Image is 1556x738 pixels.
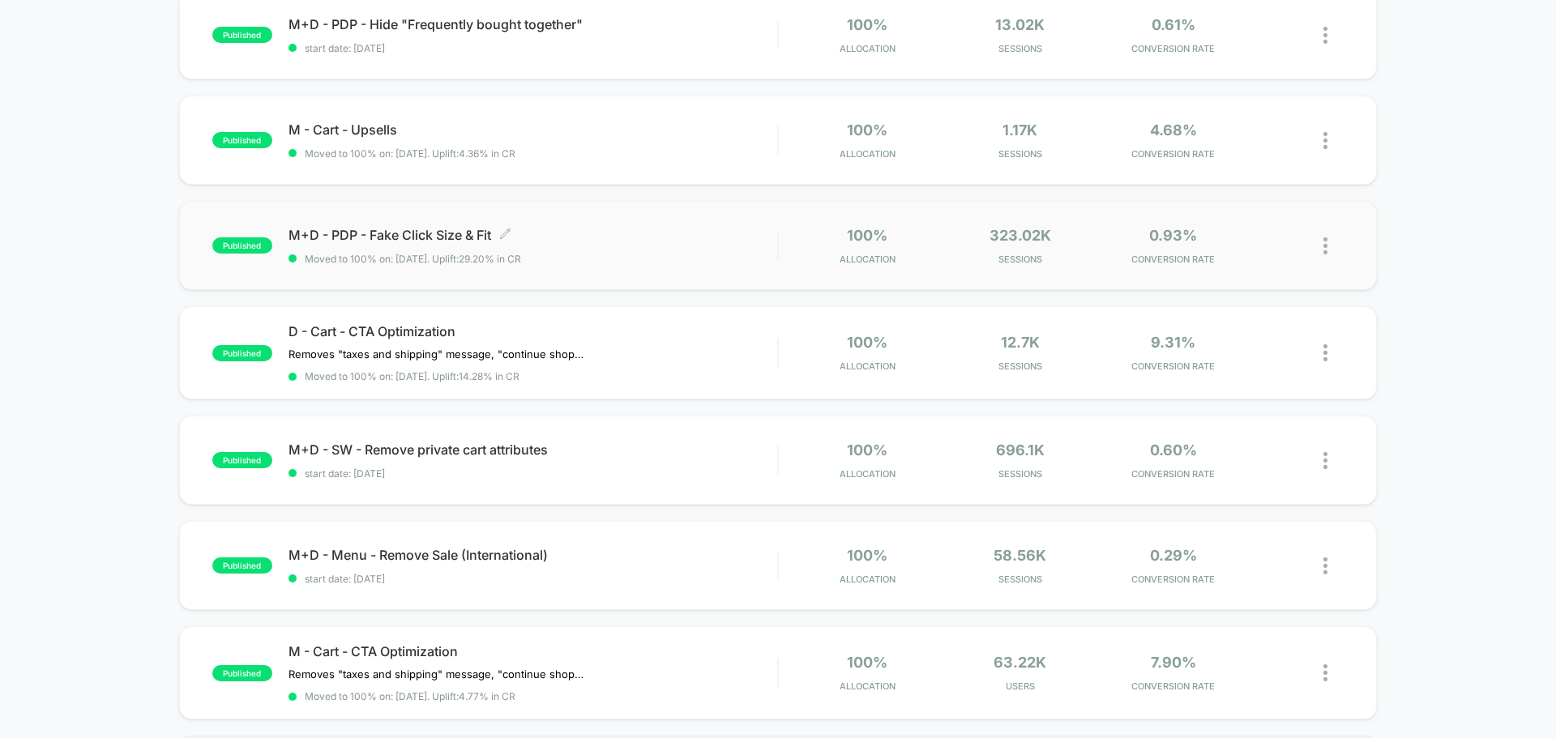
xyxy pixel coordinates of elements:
span: published [212,132,272,148]
span: published [212,557,272,574]
span: Sessions [948,468,1093,480]
span: Moved to 100% on: [DATE] . Uplift: 4.77% in CR [305,690,515,702]
span: M+D - PDP - Fake Click Size & Fit [289,227,777,243]
span: 12.7k [1001,334,1040,351]
span: 4.68% [1150,122,1197,139]
span: D - Cart - CTA Optimization [289,323,777,339]
img: close [1323,132,1327,149]
span: Moved to 100% on: [DATE] . Uplift: 14.28% in CR [305,370,519,382]
span: 1.17k [1002,122,1037,139]
span: Removes "taxes and shipping" message, "continue shopping" CTA, and "free US shipping on orders ov... [289,668,589,680]
span: start date: [DATE] [289,42,777,54]
span: CONVERSION RATE [1101,254,1246,265]
span: Allocation [840,680,896,692]
span: CONVERSION RATE [1101,680,1246,692]
span: 100% [847,227,887,244]
span: Sessions [948,360,1093,372]
img: close [1323,27,1327,44]
img: close [1323,452,1327,469]
span: 13.02k [995,16,1045,33]
span: Sessions [948,574,1093,585]
span: published [212,237,272,254]
span: CONVERSION RATE [1101,148,1246,160]
span: Removes "taxes and shipping" message, "continue shopping" CTA, and "free US shipping on orders ov... [289,348,589,360]
span: 696.1k [996,442,1045,459]
span: Allocation [840,468,896,480]
span: 0.93% [1149,227,1197,244]
img: close [1323,344,1327,361]
span: M+D - SW - Remove private cart attributes [289,442,777,458]
span: Allocation [840,43,896,54]
span: M+D - PDP - Hide "Frequently bought together" [289,16,777,32]
span: CONVERSION RATE [1101,468,1246,480]
span: CONVERSION RATE [1101,43,1246,54]
span: M+D - Menu - Remove Sale (International) [289,547,777,563]
span: 0.29% [1150,547,1197,564]
span: 100% [847,334,887,351]
span: Sessions [948,43,1093,54]
span: CONVERSION RATE [1101,360,1246,372]
span: M - Cart - CTA Optimization [289,643,777,659]
span: Moved to 100% on: [DATE] . Uplift: 29.20% in CR [305,253,521,265]
span: M - Cart - Upsells [289,122,777,138]
span: published [212,27,272,43]
span: Sessions [948,148,1093,160]
span: Users [948,680,1093,692]
span: 100% [847,442,887,459]
span: 323.02k [990,227,1051,244]
span: start date: [DATE] [289,573,777,585]
img: close [1323,664,1327,681]
span: 100% [847,122,887,139]
span: 100% [847,16,887,33]
span: 63.22k [994,654,1046,671]
span: start date: [DATE] [289,467,777,480]
span: Allocation [840,360,896,372]
span: 58.56k [994,547,1046,564]
span: published [212,665,272,681]
span: Allocation [840,574,896,585]
span: CONVERSION RATE [1101,574,1246,585]
span: Moved to 100% on: [DATE] . Uplift: 4.36% in CR [305,147,515,160]
span: Sessions [948,254,1093,265]
span: 0.61% [1152,16,1195,33]
span: Allocation [840,148,896,160]
span: 7.90% [1151,654,1196,671]
span: published [212,452,272,468]
span: 100% [847,547,887,564]
span: Allocation [840,254,896,265]
span: 100% [847,654,887,671]
img: close [1323,557,1327,574]
span: 0.60% [1150,442,1197,459]
span: published [212,345,272,361]
span: 9.31% [1151,334,1195,351]
img: close [1323,237,1327,254]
